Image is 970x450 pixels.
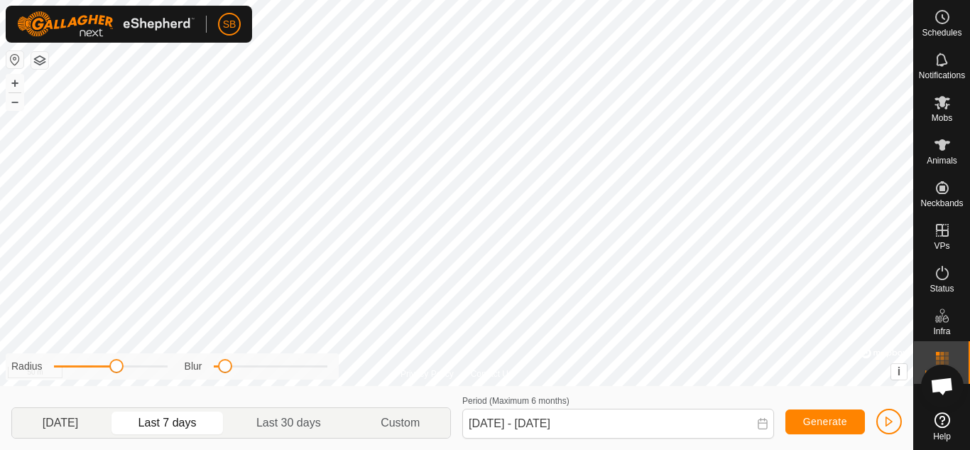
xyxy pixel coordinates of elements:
[6,75,23,92] button: +
[914,407,970,446] a: Help
[223,17,236,32] span: SB
[462,396,570,406] label: Period (Maximum 6 months)
[6,93,23,110] button: –
[785,409,865,434] button: Generate
[400,368,454,380] a: Privacy Policy
[933,432,951,441] span: Help
[932,114,952,122] span: Mobs
[381,414,420,432] span: Custom
[933,327,950,336] span: Infra
[43,414,78,432] span: [DATE]
[891,364,907,380] button: i
[256,414,321,432] span: Last 30 days
[921,365,964,407] div: Open chat
[17,11,195,37] img: Gallagher Logo
[922,28,961,37] span: Schedules
[925,370,959,378] span: Heatmap
[920,199,963,208] span: Neckbands
[11,359,43,374] label: Radius
[898,365,900,377] span: i
[803,416,847,427] span: Generate
[31,52,48,69] button: Map Layers
[6,51,23,68] button: Reset Map
[919,71,965,80] span: Notifications
[185,359,202,374] label: Blur
[930,284,954,293] span: Status
[138,414,197,432] span: Last 7 days
[934,242,949,250] span: VPs
[471,368,513,380] a: Contact Us
[927,156,957,165] span: Animals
